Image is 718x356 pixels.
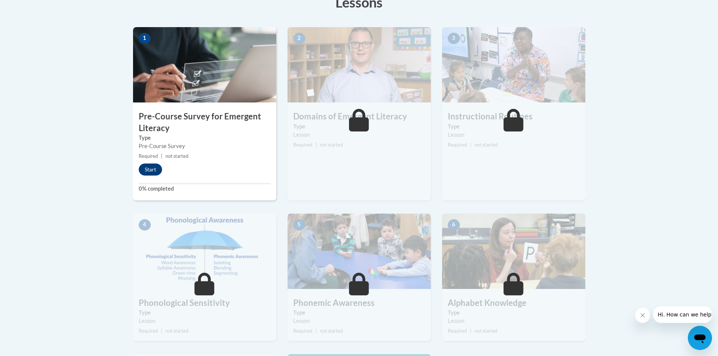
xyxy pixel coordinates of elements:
[315,142,317,148] span: |
[320,328,343,334] span: not started
[288,297,431,309] h3: Phonemic Awareness
[139,134,271,142] label: Type
[133,111,276,134] h3: Pre-Course Survey for Emergent Literacy
[165,153,188,159] span: not started
[315,328,317,334] span: |
[139,163,162,176] button: Start
[161,328,162,334] span: |
[165,328,188,334] span: not started
[139,142,271,150] div: Pre-Course Survey
[475,328,498,334] span: not started
[448,219,460,231] span: 6
[133,214,276,289] img: Course Image
[320,142,343,148] span: not started
[448,309,580,317] label: Type
[293,219,305,231] span: 5
[442,297,585,309] h3: Alphabet Knowledge
[139,33,151,44] span: 1
[448,328,467,334] span: Required
[161,153,162,159] span: |
[448,33,460,44] span: 3
[442,111,585,122] h3: Instructional Routines
[448,122,580,131] label: Type
[448,317,580,325] div: Lesson
[5,5,61,11] span: Hi. How can we help?
[448,131,580,139] div: Lesson
[139,153,158,159] span: Required
[139,317,271,325] div: Lesson
[475,142,498,148] span: not started
[288,111,431,122] h3: Domains of Emergent Literacy
[293,142,312,148] span: Required
[442,27,585,102] img: Course Image
[139,185,271,193] label: 0% completed
[470,328,472,334] span: |
[288,27,431,102] img: Course Image
[293,328,312,334] span: Required
[293,122,425,131] label: Type
[139,328,158,334] span: Required
[293,131,425,139] div: Lesson
[288,214,431,289] img: Course Image
[635,308,650,323] iframe: Close message
[139,309,271,317] label: Type
[133,27,276,102] img: Course Image
[133,297,276,309] h3: Phonological Sensitivity
[139,219,151,231] span: 4
[293,317,425,325] div: Lesson
[653,306,712,323] iframe: Message from company
[448,142,467,148] span: Required
[442,214,585,289] img: Course Image
[293,33,305,44] span: 2
[470,142,472,148] span: |
[293,309,425,317] label: Type
[688,326,712,350] iframe: Button to launch messaging window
